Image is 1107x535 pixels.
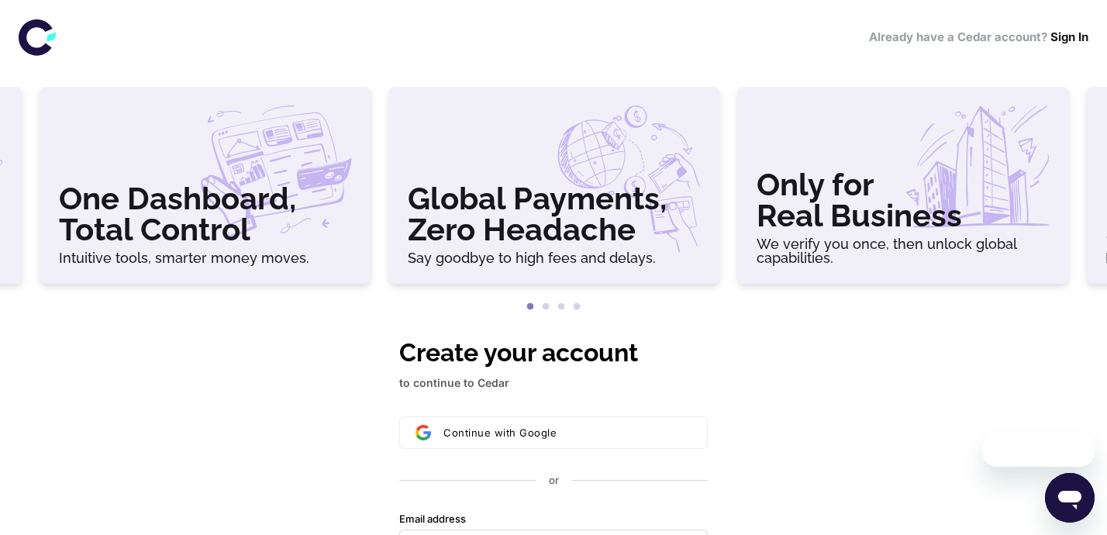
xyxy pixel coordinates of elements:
iframe: Message from company [982,433,1095,467]
h6: Say goodbye to high fees and delays. [408,251,701,265]
h3: Only for Real Business [757,169,1050,231]
iframe: Button to launch messaging window [1045,473,1095,523]
h3: Global Payments, Zero Headache [408,183,701,245]
h6: We verify you once, then unlock global capabilities. [757,237,1050,265]
span: Continue with Google [443,426,557,439]
h3: One Dashboard, Total Control [59,183,352,245]
button: 4 [569,299,585,315]
h1: Create your account [399,334,708,371]
p: to continue to Cedar [399,374,708,392]
button: Sign in with GoogleContinue with Google [399,416,708,449]
button: 3 [553,299,569,315]
img: Sign in with Google [416,425,431,440]
p: or [549,474,559,488]
h6: Already have a Cedar account? [869,29,1088,47]
button: 2 [538,299,553,315]
h6: Intuitive tools, smarter money moves. [59,251,352,265]
button: 1 [522,299,538,315]
label: Email address [399,513,466,526]
a: Sign In [1050,29,1088,44]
